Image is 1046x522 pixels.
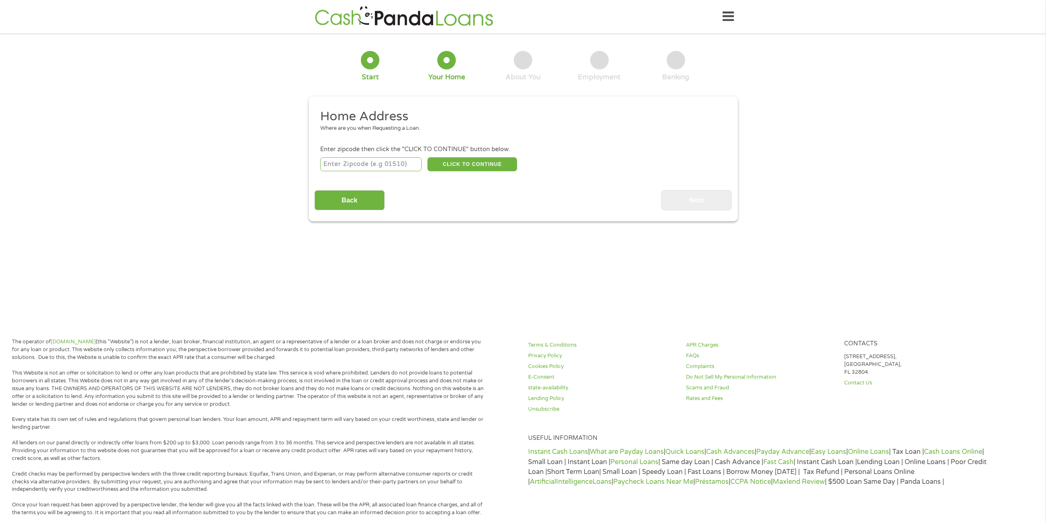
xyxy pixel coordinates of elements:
[756,448,809,456] a: Payday Advance
[428,73,465,82] div: Your Home
[613,478,693,486] a: Paycheck Loans Near Me
[686,352,834,360] a: FAQs
[320,124,720,133] div: Where are you when Requesting a Loan.
[530,478,556,486] a: Artificial
[528,447,992,487] p: | | | | | | | Tax Loan | | Small Loan | Instant Loan | | Same day Loan | Cash Advance | | Instant...
[773,478,825,486] a: Maxlend Review
[528,448,588,456] a: Instant Cash Loans
[661,190,732,210] input: Next
[610,458,658,466] a: Personal Loans
[427,157,517,171] button: CLICK TO CONTINUE
[730,478,771,486] a: CCPA Notice
[686,395,834,402] a: Rates and Fees
[528,352,676,360] a: Privacy Policy
[844,340,992,348] h4: Contacts
[528,395,676,402] a: Lending Policy
[844,353,992,376] p: [STREET_ADDRESS], [GEOGRAPHIC_DATA], FL 32804.
[662,73,689,82] div: Banking
[844,379,992,387] a: Contact Us
[811,448,846,456] a: Easy Loans
[320,145,725,154] div: Enter zipcode then click the "CLICK TO CONTINUE" button below.
[556,478,593,486] a: Intelligence
[686,341,834,349] a: APR Charges
[51,338,96,345] a: [DOMAIN_NAME]
[528,341,676,349] a: Terms & Conditions
[528,384,676,392] a: state-availability
[593,478,612,486] a: Loans
[12,338,486,361] p: The operator of (this “Website”) is not a lender, loan broker, financial institution, an agent or...
[320,108,720,125] h2: Home Address
[506,73,540,82] div: About You
[763,458,794,466] a: Fast Cash
[12,501,486,517] p: Once your loan request has been approved by a perspective lender, the lender will give you all th...
[686,373,834,381] a: Do Not Sell My Personal Information
[314,190,385,210] input: Back
[695,478,729,486] a: Préstamos
[528,363,676,370] a: Cookies Policy
[528,435,992,442] h4: Useful Information
[12,439,486,462] p: All lenders on our panel directly or indirectly offer loans from $200 up to $3,000. Loan periods ...
[924,448,982,456] a: Cash Loans Online
[320,157,422,171] input: Enter Zipcode (e.g 01510)
[528,405,676,413] a: Unsubscribe
[312,5,496,28] img: GetLoanNow Logo
[686,363,834,370] a: Complaints
[12,416,486,431] p: Every state has its own set of rules and regulations that govern personal loan lenders. Your loan...
[12,470,486,494] p: Credit checks may be performed by perspective lenders with the three credit reporting bureaus: Eq...
[578,73,621,82] div: Employment
[12,369,486,408] p: This Website is not an offer or solicitation to lend or offer any loan products that are prohibit...
[706,448,755,456] a: Cash Advances
[362,73,379,82] div: Start
[528,373,676,381] a: E-Consent
[686,384,834,392] a: Scams and Fraud
[848,448,889,456] a: Online Loans
[665,448,704,456] a: Quick Loans
[590,448,664,456] a: What are Payday Loans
